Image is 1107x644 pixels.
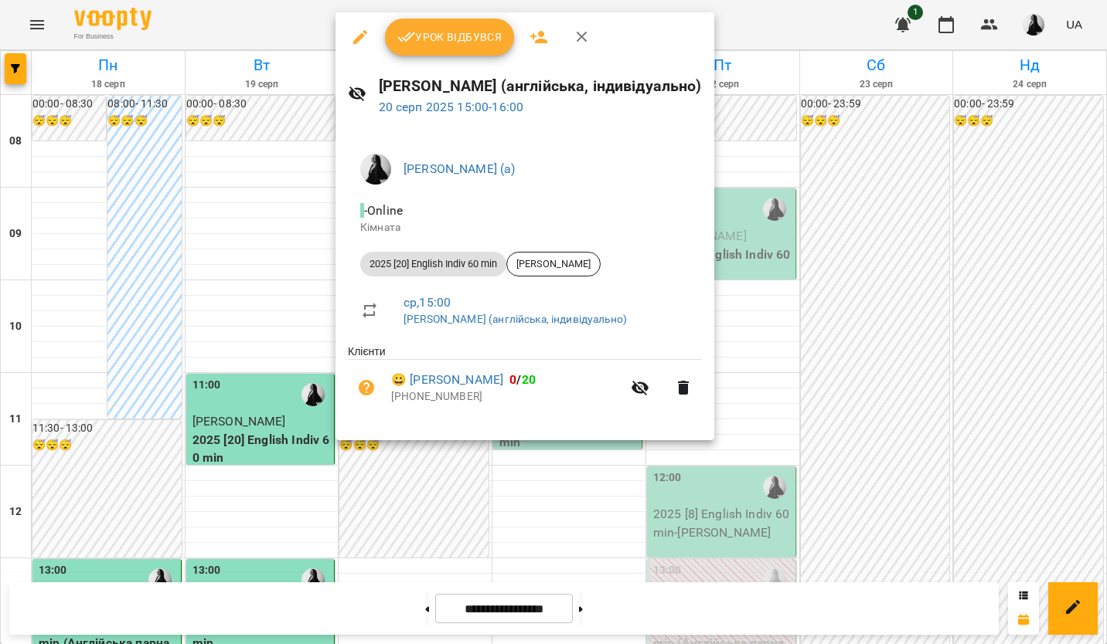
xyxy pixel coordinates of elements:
[506,252,601,276] div: [PERSON_NAME]
[391,389,622,405] p: [PHONE_NUMBER]
[360,203,406,218] span: - Online
[385,19,515,56] button: Урок відбувся
[522,372,536,387] span: 20
[379,100,524,114] a: 20 серп 2025 15:00-16:00
[348,369,385,406] button: Візит ще не сплачено. Додати оплату?
[404,295,451,310] a: ср , 15:00
[404,313,627,325] a: [PERSON_NAME] (англійська, індивідуально)
[509,372,536,387] b: /
[507,257,600,271] span: [PERSON_NAME]
[348,344,702,421] ul: Клієнти
[360,154,391,185] img: a8a45f5fed8cd6bfe970c81335813bd9.jpg
[509,372,516,387] span: 0
[379,74,702,98] h6: [PERSON_NAME] (англійська, індивідуально)
[404,161,516,176] a: [PERSON_NAME] (а)
[391,371,503,389] a: 😀 [PERSON_NAME]
[360,220,690,236] p: Кімната
[397,28,502,46] span: Урок відбувся
[360,257,506,271] span: 2025 [20] English Indiv 60 min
